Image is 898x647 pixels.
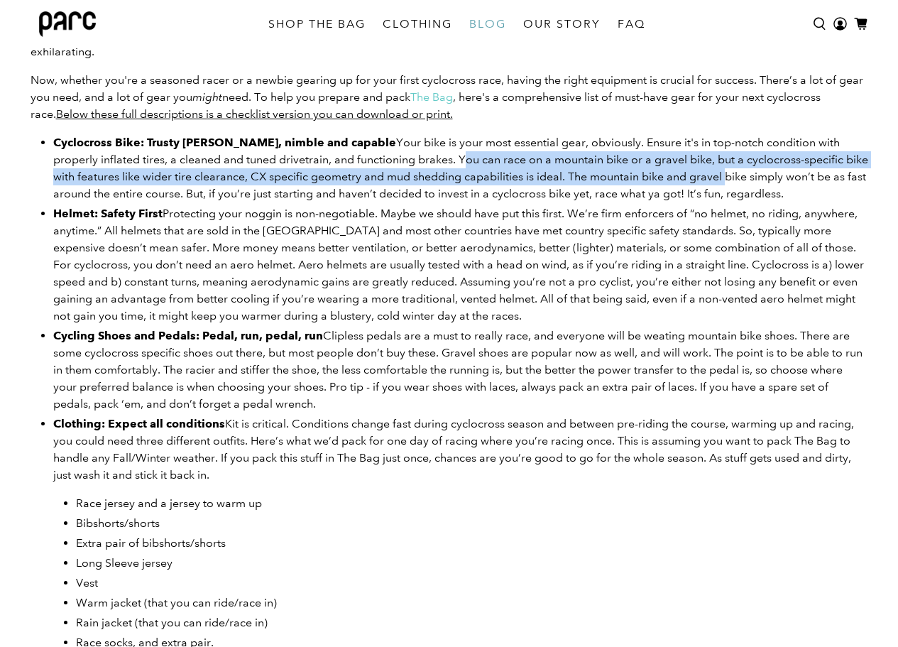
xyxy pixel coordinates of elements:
[76,596,277,609] span: Warm jacket (that you can ride/race in)
[515,4,609,44] a: OUR STORY
[410,90,453,104] a: The Bag
[461,4,515,44] a: BLOG
[53,136,868,200] span: Your bike is your most essential gear, obviously. Ensure it's in top-notch condition with properl...
[76,616,268,629] span: Rain jacket (that you can ride/race in)
[76,496,262,510] span: Race jersey and a jersey to warm up
[53,207,864,322] span: Protecting your noggin is non-negotiable. Maybe we should have put this first. We’re firm enforce...
[53,329,323,342] b: Cycling Shoes and Pedals: Pedal, run, pedal, run
[76,536,226,550] span: Extra pair of bibshorts/shorts
[56,107,453,121] span: Below these full descriptions is a checklist version you can download or print.
[374,4,461,44] a: CLOTHING
[192,90,222,104] span: might
[53,207,163,220] b: Helmet: Safety First
[39,11,96,37] img: parc bag logo
[53,417,225,430] b: Clothing: Expect all conditions
[260,4,374,44] a: SHOP THE BAG
[53,136,396,149] b: Cyclocross Bike: Trusty [PERSON_NAME], nimble and capable
[53,417,854,482] span: Kit is critical. Conditions change fast during cyclocross season and between pre-riding the cours...
[31,90,821,121] span: need. To help you prepare and pack , here's a comprehensive list of must-have gear for your next ...
[76,576,98,589] span: Vest
[609,4,654,44] a: FAQ
[76,516,160,530] span: Bibshorts/shorts
[53,329,863,411] span: Clipless pedals are a must to really race, and everyone will be weating mountain bike shoes. Ther...
[76,556,173,570] span: Long Sleeve jersey
[31,73,863,104] span: Now, whether you're a seasoned racer or a newbie gearing up for your first cyclocross race, havin...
